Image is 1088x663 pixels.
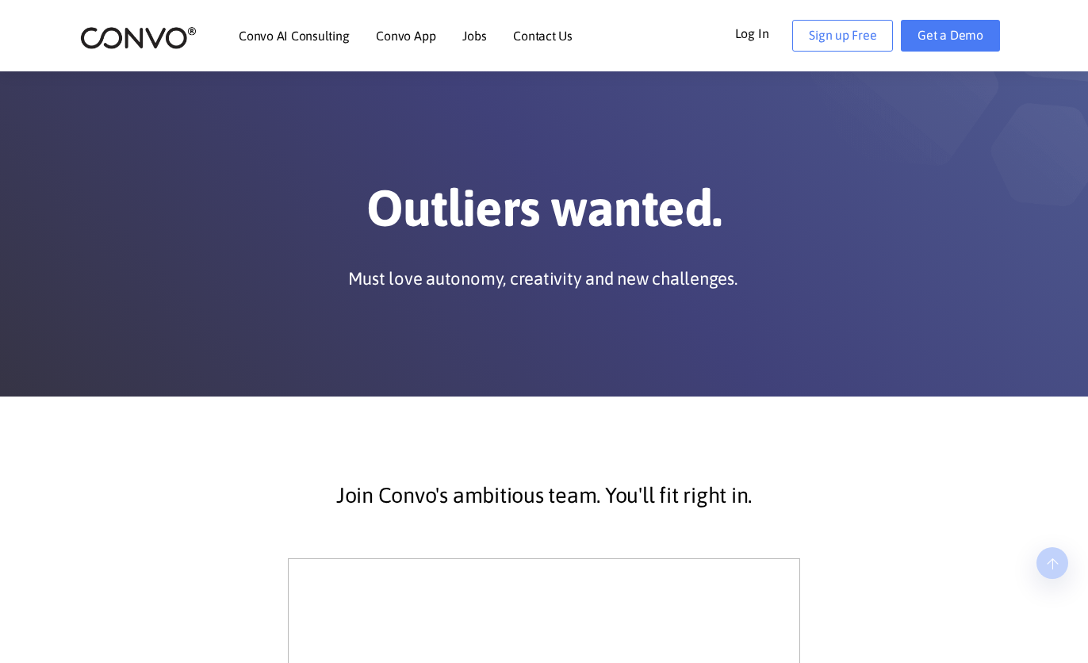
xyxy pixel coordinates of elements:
a: Convo AI Consulting [239,29,349,42]
p: Must love autonomy, creativity and new challenges. [348,266,737,290]
a: Get a Demo [901,20,1000,52]
h1: Outliers wanted. [104,178,984,251]
a: Jobs [462,29,486,42]
a: Sign up Free [792,20,893,52]
img: logo_2.png [80,25,197,50]
p: Join Convo's ambitious team. You'll fit right in. [116,476,972,515]
a: Contact Us [513,29,573,42]
a: Log In [735,20,793,45]
a: Convo App [376,29,435,42]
